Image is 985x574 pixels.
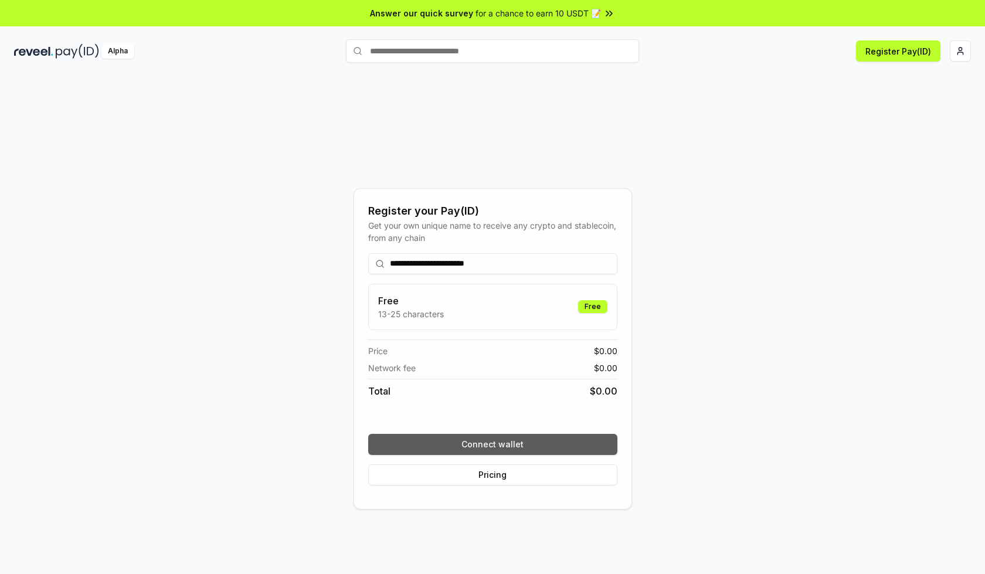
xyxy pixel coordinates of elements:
p: 13-25 characters [378,308,444,320]
button: Pricing [368,464,617,485]
button: Connect wallet [368,434,617,455]
span: $ 0.00 [594,362,617,374]
span: Total [368,384,390,398]
span: $ 0.00 [590,384,617,398]
span: $ 0.00 [594,345,617,357]
span: Answer our quick survey [370,7,473,19]
span: Network fee [368,362,416,374]
div: Register your Pay(ID) [368,203,617,219]
span: for a chance to earn 10 USDT 📝 [475,7,601,19]
button: Register Pay(ID) [856,40,940,62]
div: Alpha [101,44,134,59]
div: Get your own unique name to receive any crypto and stablecoin, from any chain [368,219,617,244]
img: reveel_dark [14,44,53,59]
img: pay_id [56,44,99,59]
h3: Free [378,294,444,308]
div: Free [578,300,607,313]
span: Price [368,345,388,357]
